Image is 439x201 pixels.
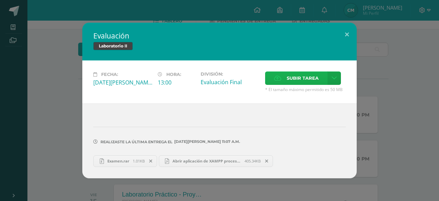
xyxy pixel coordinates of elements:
[158,79,195,86] div: 13:00
[173,142,240,142] span: [DATE][PERSON_NAME] 11:07 a.m.
[145,157,157,165] span: Remover entrega
[201,78,260,86] div: Evaluación Final
[101,72,118,77] span: Fecha:
[133,158,145,164] span: 1.01KB
[93,31,346,41] h2: Evaluación
[166,72,181,77] span: Hora:
[93,155,157,167] a: Examen.rar 1.01KB
[93,42,133,50] span: Laboratorio II
[104,158,133,164] span: Examen.rar
[159,155,273,167] a: Abrir aplicación de XAMPP proceso Examen.pdf 405.34KB
[337,23,357,46] button: Close (Esc)
[169,158,245,164] span: Abrir aplicación de XAMPP proceso Examen.pdf
[261,157,273,165] span: Remover entrega
[265,87,346,92] span: * El tamaño máximo permitido es 50 MB
[287,72,319,85] span: Subir tarea
[93,79,152,86] div: [DATE][PERSON_NAME]
[100,139,173,144] span: Realizaste la última entrega el
[201,71,260,77] label: División:
[245,158,261,164] span: 405.34KB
